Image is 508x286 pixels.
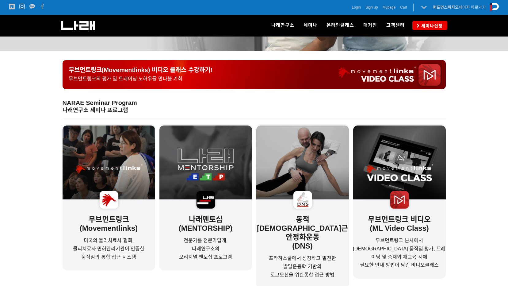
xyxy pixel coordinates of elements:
[304,22,317,28] span: 세미나
[192,246,220,251] span: 나래연구소의
[359,15,382,36] a: 매거진
[270,272,304,277] span: 로코모션을 위한
[360,262,439,268] span: 필요한 안내 방법이 담긴 비디오클래스
[382,15,409,36] a: 고객센터
[63,126,155,232] strong: 무브먼트링크(Movementlinks)
[73,246,145,251] span: 물리치료사 면허관리기관이 인증한
[299,15,322,36] a: 세미나
[69,76,183,81] span: 무브먼트링크의 평가 및 트레이닝 노하우를 만나볼 기회
[257,215,348,241] strong: 동적[DEMOGRAPHIC_DATA]근안정화운동
[69,67,212,73] span: 무브먼트링크(Movementlinks) 비디오 클래스 수강하기!
[271,22,294,28] span: 나래연구소
[63,126,155,214] img: a8d7dee9ab449.png
[179,224,233,232] strong: (MENTORSHIP)
[412,21,447,30] a: 세미나신청
[269,256,336,261] span: 프라하스쿨에서 성장하고 발전한
[184,238,228,243] span: 전문가를 전문가답게,
[383,4,396,10] a: Mypage
[386,22,405,28] span: 고객센터
[419,23,443,29] span: 세미나신청
[159,124,252,270] a: 나래멘토십(MENTORSHIP)전문가를 전문가답게,나래연구소의오리지널 멘토십 프로그램
[159,126,252,214] img: e944758f873af.png
[63,60,446,89] a: 무브먼트링크(Movementlinks) 비디오 클래스 수강하기!무브먼트링크의 평가 및 트레이닝 노하우를 만나볼 기회
[304,272,334,277] span: 통합 접근 방법
[352,4,361,10] a: Login
[292,242,313,250] strong: (DNS)
[179,254,232,260] span: 오리지널 멘토십 프로그램
[81,254,136,260] span: 움직임의 통합 접근 시스템
[433,5,459,10] strong: 퍼포먼스피지오
[363,22,377,28] span: 매거진
[84,238,134,243] span: 미국의 물리치료사 협회,
[368,215,431,223] strong: 무브먼트링크 비디오
[327,22,354,28] span: 온라인클래스
[63,124,155,270] a: 무브먼트링크(Movementlinks)미국의 물리치료사 협회,물리치료사 면허관리기관이 인증한움직임의 통합 접근 시스템
[433,5,486,10] a: 퍼포먼스피지오페이지 바로가기
[283,264,321,269] span: 발달운동학 기반의
[189,215,223,223] strong: 나래멘토십
[400,4,407,10] a: Cart
[256,126,349,214] img: bff2e352a9079.png
[322,15,359,36] a: 온라인클래스
[63,99,137,106] span: NARAE Seminar Program
[63,107,128,113] strong: 나래연구소 세미나 프로그램
[365,4,378,10] a: Sign up
[353,238,446,259] span: 무브먼트링크 본사에서 [DEMOGRAPHIC_DATA] 움직임 평가, 트레이닝 및 중재와 재교육 시에
[370,224,429,232] strong: (ML Video Class)
[267,15,299,36] a: 나래연구소
[353,126,446,214] img: d333e79d8cd9f.png
[353,124,446,279] a: 무브먼트링크 비디오(ML Video Class)무브먼트링크 본사에서 [DEMOGRAPHIC_DATA] 움직임 평가, 트레이닝 및 중재와 재교육 시에필요한 안내 방법이 담긴 비...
